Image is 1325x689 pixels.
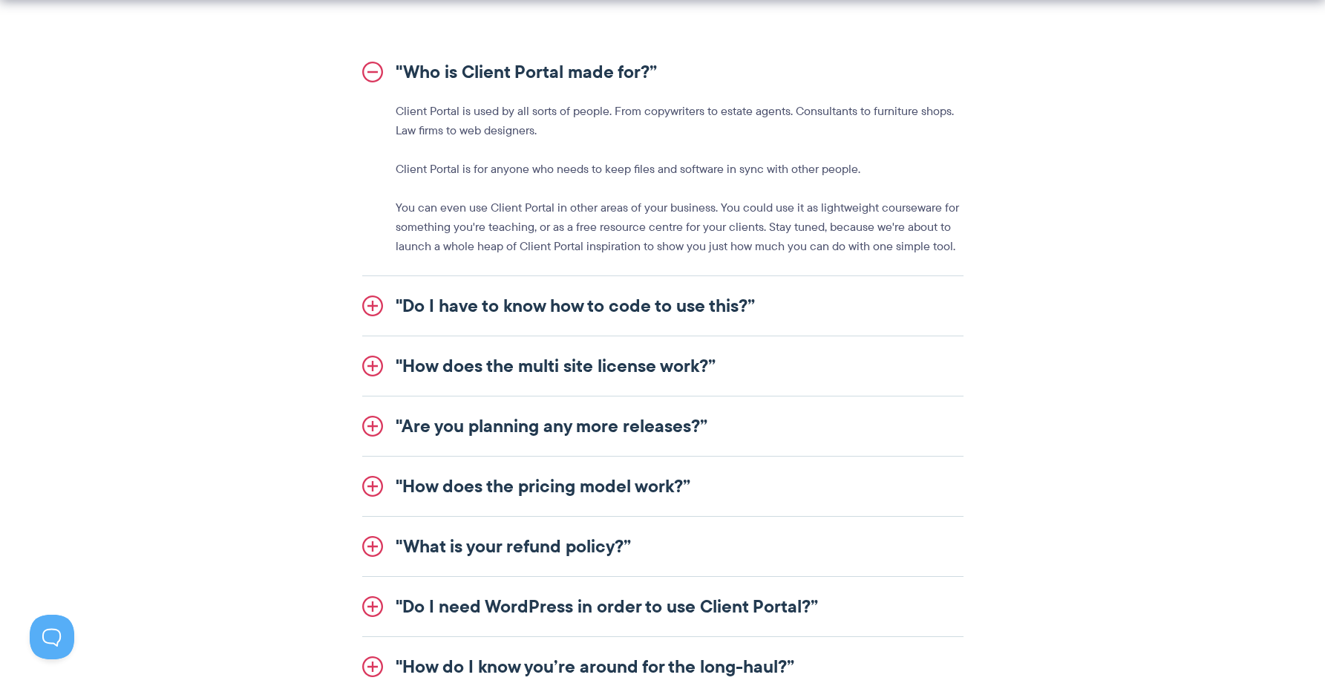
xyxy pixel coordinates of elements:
a: "How does the multi site license work?” [362,336,964,396]
iframe: Toggle Customer Support [30,615,74,659]
a: "What is your refund policy?” [362,517,964,576]
a: "Are you planning any more releases?” [362,396,964,456]
a: "How does the pricing model work?” [362,457,964,516]
a: "Do I have to know how to code to use this?” [362,276,964,336]
p: Client Portal is for anyone who needs to keep files and software in sync with other people. [396,160,964,179]
p: Client Portal is used by all sorts of people. From copywriters to estate agents. Consultants to f... [396,102,964,140]
a: "Who is Client Portal made for?” [362,42,964,102]
p: You can even use Client Portal in other areas of your business. You could use it as lightweight c... [396,198,964,256]
a: "Do I need WordPress in order to use Client Portal?” [362,577,964,636]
